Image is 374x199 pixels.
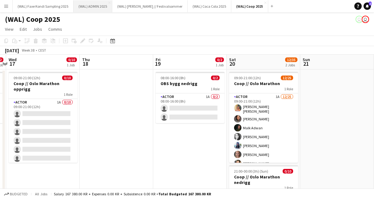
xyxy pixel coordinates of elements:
[9,57,17,62] span: Wed
[48,26,62,32] span: Comms
[20,48,36,53] span: Week 38
[155,60,161,67] span: 19
[14,76,40,80] span: 09:00-21:00 (12h)
[216,63,224,67] div: 1 Job
[10,192,28,196] span: Budgeted
[156,81,225,86] h3: OBS bygg nedrigg
[158,192,211,196] span: Total Budgeted 167 380.00 KR
[229,72,298,163] app-job-card: 09:00-21:00 (12h)12/25Coop // Oslo Marathon1 RoleActor1A12/2509:00-21:00 (12h)[PERSON_NAME] [PERS...
[3,191,29,197] button: Budgeted
[156,72,225,123] app-job-card: 08:00-16:00 (8h)0/2OBS bygg nedrigg1 RoleActor1A0/208:00-16:00 (8h)
[285,57,297,62] span: 12/35
[46,25,65,33] a: Comms
[20,26,27,32] span: Edit
[67,63,77,67] div: 1 Job
[229,81,298,86] h3: Coop // Oslo Marathon
[369,2,372,6] span: 1
[281,76,293,80] span: 12/25
[303,57,310,62] span: Sun
[34,192,49,196] span: All jobs
[8,60,17,67] span: 17
[9,72,78,163] app-job-card: 09:00-21:00 (12h)0/10Coop // Oslo Marathon opprigg1 RoleActor1A0/1009:00-21:00 (12h)
[38,48,46,53] div: CEST
[231,0,268,12] button: (WAL) Coop 2025
[33,26,42,32] span: Jobs
[62,76,73,80] span: 0/10
[215,57,224,62] span: 0/2
[2,25,16,33] a: View
[5,26,14,32] span: View
[9,81,78,92] h3: Coop // Oslo Marathon opprigg
[229,57,236,62] span: Sat
[17,25,29,33] a: Edit
[30,25,45,33] a: Jobs
[228,60,236,67] span: 20
[156,57,161,62] span: Fri
[229,174,298,185] h3: Coop // Oslo Marathon nedrigg
[64,92,73,97] span: 1 Role
[161,76,185,80] span: 08:00-16:00 (8h)
[5,15,60,24] h1: (WAL) Coop 2025
[356,16,363,23] app-user-avatar: Fredrik Næss
[234,169,268,174] span: 21:00-00:00 (3h) (Sun)
[362,16,369,23] app-user-avatar: Fredrik Næss
[211,87,220,91] span: 1 Role
[285,63,297,67] div: 2 Jobs
[364,2,371,10] a: 1
[66,57,77,62] span: 0/10
[234,76,261,80] span: 09:00-21:00 (12h)
[188,0,231,12] button: (WAL) Coca Cola 2025
[284,185,293,190] span: 1 Role
[302,60,310,67] span: 21
[74,0,112,12] button: (WAL) ADMIN 2025
[283,169,293,174] span: 0/10
[13,0,74,12] button: (WAL) Faxe Kondi Sampling 2025
[112,0,188,12] button: (WAL) [PERSON_NAME] // Festivalsommer
[5,47,19,53] div: [DATE]
[82,57,90,62] span: Thu
[156,93,225,123] app-card-role: Actor1A0/208:00-16:00 (8h)
[81,60,90,67] span: 18
[54,192,211,196] div: Salary 167 380.00 KR + Expenses 0.00 KR + Subsistence 0.00 KR =
[284,87,293,91] span: 1 Role
[211,76,220,80] span: 0/2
